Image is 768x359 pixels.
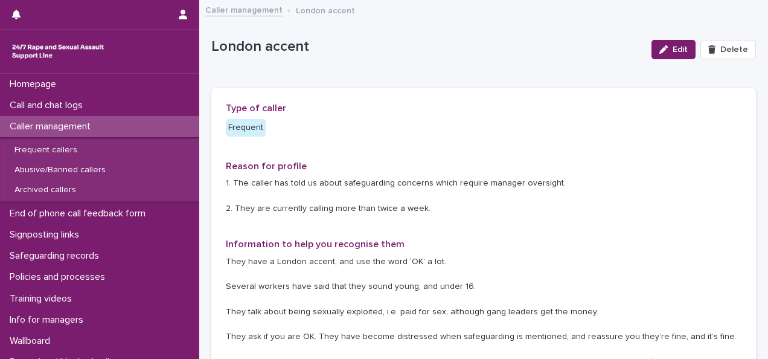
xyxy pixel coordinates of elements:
[5,100,92,111] p: Call and chat logs
[5,271,115,283] p: Policies and processes
[226,119,266,137] div: Frequent
[205,2,283,16] a: Caller management
[5,165,115,175] p: Abusive/Banned callers
[5,145,87,155] p: Frequent callers
[5,208,155,219] p: End of phone call feedback form
[211,38,642,56] p: London accent
[5,185,86,195] p: Archived callers
[5,335,60,347] p: Wallboard
[5,314,93,326] p: Info for managers
[226,103,286,113] span: Type of caller
[296,3,355,16] p: London accent
[720,45,748,54] span: Delete
[10,39,106,63] img: rhQMoQhaT3yELyF149Cw
[226,177,741,215] p: 1. The caller has told us about safeguarding concerns which require manager oversight. 2. They ar...
[651,40,696,59] button: Edit
[5,293,82,305] p: Training videos
[5,229,89,241] p: Signposting links
[5,121,100,132] p: Caller management
[673,45,688,54] span: Edit
[226,161,307,171] span: Reason for profile
[226,239,405,249] span: Information to help you recognise them
[700,40,756,59] button: Delete
[5,250,109,262] p: Safeguarding records
[5,79,66,90] p: Homepage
